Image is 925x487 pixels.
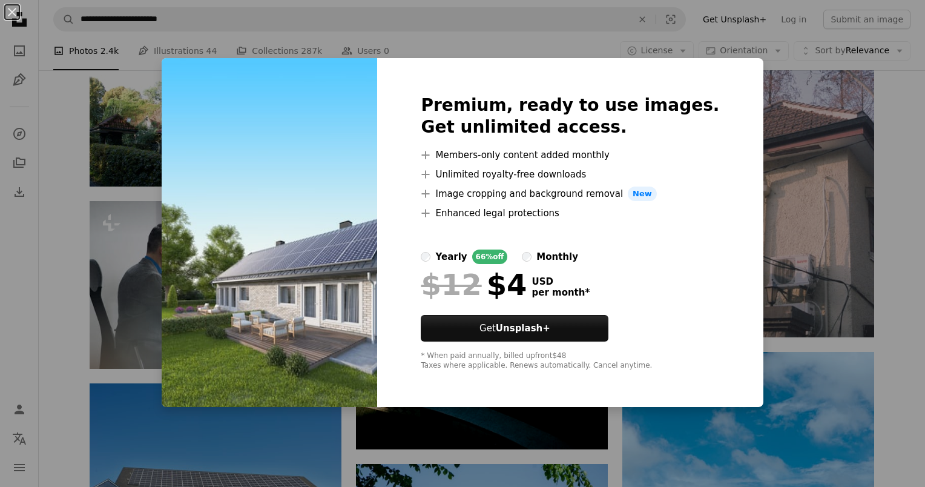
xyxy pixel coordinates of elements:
li: Image cropping and background removal [421,187,719,201]
div: 66% off [472,250,508,264]
input: yearly66%off [421,252,430,262]
div: yearly [435,250,467,264]
div: monthly [536,250,578,264]
li: Unlimited royalty-free downloads [421,167,719,182]
div: * When paid annually, billed upfront $48 Taxes where applicable. Renews automatically. Cancel any... [421,351,719,371]
button: GetUnsplash+ [421,315,608,342]
span: New [628,187,657,201]
span: $12 [421,269,481,300]
input: monthly [522,252,532,262]
h2: Premium, ready to use images. Get unlimited access. [421,94,719,138]
strong: Unsplash+ [496,323,550,334]
span: USD [532,276,590,287]
span: per month * [532,287,590,298]
li: Members-only content added monthly [421,148,719,162]
img: premium_photo-1733342438149-98c54836336c [162,58,377,407]
li: Enhanced legal protections [421,206,719,220]
div: $4 [421,269,527,300]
